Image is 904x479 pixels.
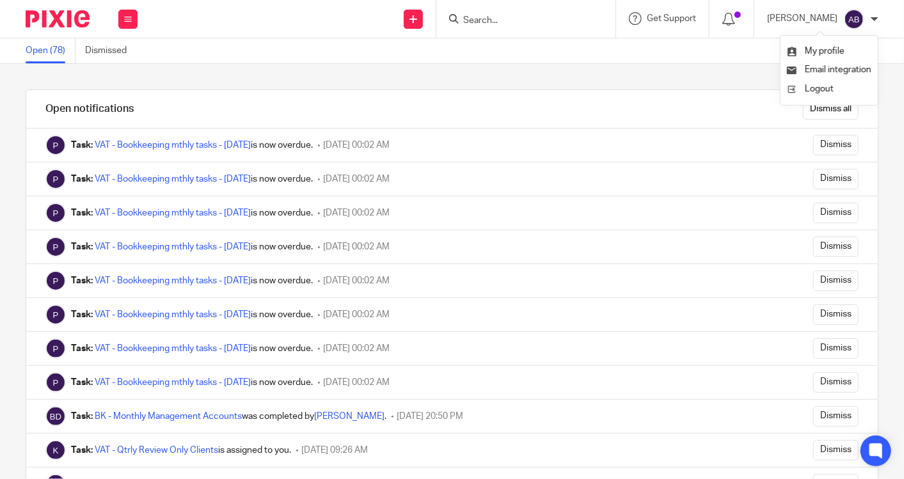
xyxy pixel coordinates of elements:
[95,378,251,387] a: VAT - Bookkeeping mthly tasks - [DATE]
[45,169,66,189] img: Pixie
[323,378,390,387] span: [DATE] 00:02 AM
[805,65,871,74] span: Email integration
[323,344,390,353] span: [DATE] 00:02 AM
[787,65,871,74] a: Email integration
[805,84,834,93] span: Logout
[71,310,93,319] b: Task:
[462,15,577,27] input: Search
[813,406,859,427] input: Dismiss
[397,412,463,421] span: [DATE] 20:50 PM
[71,173,313,185] div: is now overdue.
[71,410,386,423] div: was completed by .
[813,135,859,155] input: Dismiss
[85,38,136,63] a: Dismissed
[26,10,90,27] img: Pixie
[301,446,368,455] span: [DATE] 09:26 AM
[71,207,313,219] div: is now overdue.
[71,412,93,421] b: Task:
[813,169,859,189] input: Dismiss
[71,308,313,321] div: is now overdue.
[323,141,390,150] span: [DATE] 00:02 AM
[314,412,385,421] a: [PERSON_NAME]
[71,141,93,150] b: Task:
[71,344,93,353] b: Task:
[71,276,93,285] b: Task:
[45,406,66,427] img: Bisma Dilawar
[45,237,66,257] img: Pixie
[95,412,242,421] a: BK - Monthly Management Accounts
[95,310,251,319] a: VAT - Bookkeeping mthly tasks - [DATE]
[95,344,251,353] a: VAT - Bookkeeping mthly tasks - [DATE]
[813,440,859,460] input: Dismiss
[71,446,93,455] b: Task:
[647,14,696,23] span: Get Support
[813,203,859,223] input: Dismiss
[95,141,251,150] a: VAT - Bookkeeping mthly tasks - [DATE]
[95,175,251,184] a: VAT - Bookkeeping mthly tasks - [DATE]
[45,372,66,393] img: Pixie
[45,440,66,460] img: Kim F
[71,175,93,184] b: Task:
[813,372,859,393] input: Dismiss
[95,208,251,217] a: VAT - Bookkeeping mthly tasks - [DATE]
[95,446,218,455] a: VAT - Qtrly Review Only Clients
[844,9,864,29] img: svg%3E
[45,102,134,116] h1: Open notifications
[813,304,859,325] input: Dismiss
[323,208,390,217] span: [DATE] 00:02 AM
[95,242,251,251] a: VAT - Bookkeeping mthly tasks - [DATE]
[787,47,845,56] a: My profile
[45,338,66,359] img: Pixie
[323,175,390,184] span: [DATE] 00:02 AM
[45,135,66,155] img: Pixie
[71,240,313,253] div: is now overdue.
[71,444,291,457] div: is assigned to you.
[323,310,390,319] span: [DATE] 00:02 AM
[71,376,313,389] div: is now overdue.
[71,139,313,152] div: is now overdue.
[813,338,859,359] input: Dismiss
[26,38,75,63] a: Open (78)
[45,271,66,291] img: Pixie
[813,237,859,257] input: Dismiss
[805,47,845,56] span: My profile
[323,276,390,285] span: [DATE] 00:02 AM
[71,208,93,217] b: Task:
[813,271,859,291] input: Dismiss
[787,80,871,98] a: Logout
[45,304,66,325] img: Pixie
[767,12,837,25] p: [PERSON_NAME]
[95,276,251,285] a: VAT - Bookkeeping mthly tasks - [DATE]
[71,242,93,251] b: Task:
[71,378,93,387] b: Task:
[71,274,313,287] div: is now overdue.
[71,342,313,355] div: is now overdue.
[323,242,390,251] span: [DATE] 00:02 AM
[803,99,859,120] input: Dismiss all
[45,203,66,223] img: Pixie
